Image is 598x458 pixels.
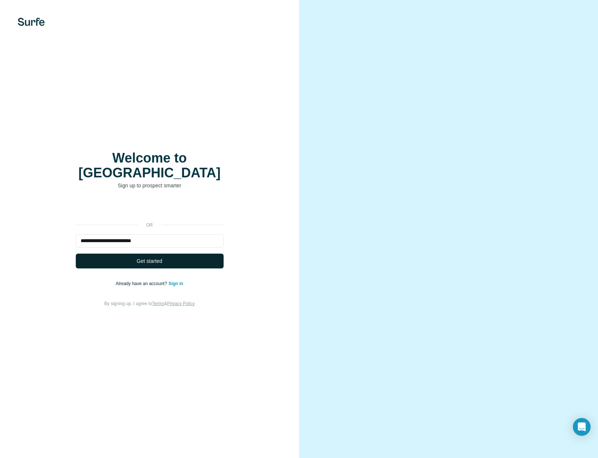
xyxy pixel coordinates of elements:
img: Surfe's logo [18,18,45,26]
span: By signing up, I agree to & [104,301,195,306]
p: Sign up to prospect smarter [76,182,224,189]
span: Get started [137,257,162,265]
a: Privacy Policy [167,301,195,306]
div: Open Intercom Messenger [573,418,591,436]
button: Get started [76,254,224,268]
a: Terms [152,301,164,306]
h1: Welcome to [GEOGRAPHIC_DATA] [76,151,224,180]
a: Sign in [169,281,183,286]
p: or [138,222,162,228]
iframe: Копче за „Најавување со Google“ [72,200,227,217]
span: Already have an account? [116,281,169,286]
